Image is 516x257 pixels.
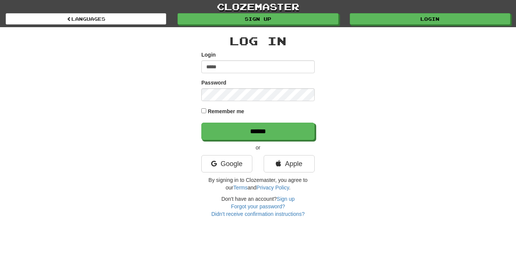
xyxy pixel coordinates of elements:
a: Sign up [277,196,295,202]
div: Don't have an account? [201,195,315,218]
label: Login [201,51,216,58]
a: Privacy Policy [256,185,289,191]
a: Apple [264,155,315,172]
h2: Log In [201,35,315,47]
label: Password [201,79,226,86]
label: Remember me [208,108,244,115]
a: Didn't receive confirmation instructions? [211,211,304,217]
a: Terms [233,185,247,191]
p: By signing in to Clozemaster, you agree to our and . [201,176,315,191]
a: Forgot your password? [231,203,285,209]
a: Sign up [178,13,338,25]
a: Google [201,155,252,172]
a: Languages [6,13,166,25]
p: or [201,144,315,151]
a: Login [350,13,510,25]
